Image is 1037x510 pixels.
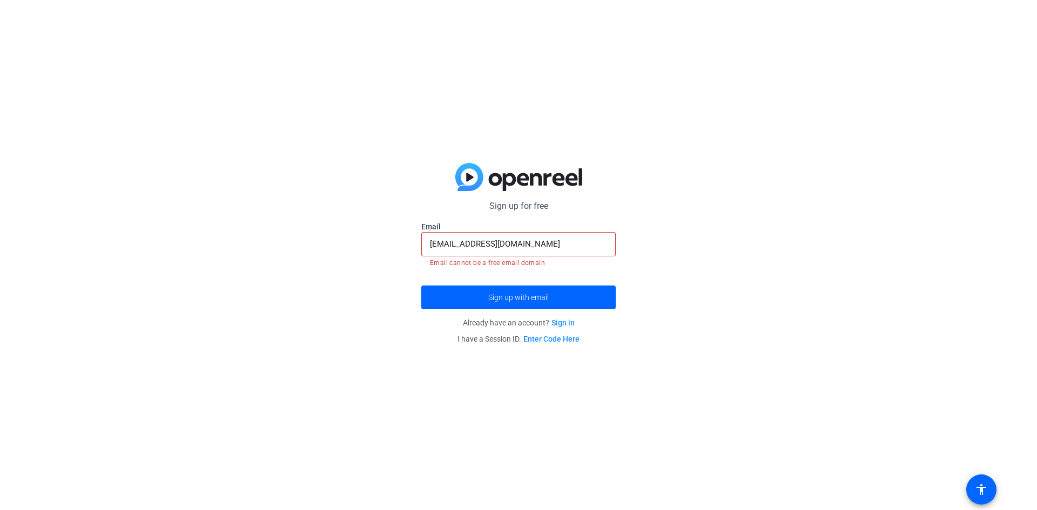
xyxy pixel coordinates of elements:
span: I have a Session ID. [457,335,580,343]
a: Sign in [551,318,575,327]
mat-error: Email cannot be a free email domain [430,256,607,268]
a: Enter Code Here [523,335,580,343]
p: Sign up for free [421,200,616,213]
span: Already have an account? [463,318,575,327]
input: Enter Email Address [430,237,607,250]
button: Sign up with email [421,285,616,309]
img: blue-gradient.svg [455,163,582,191]
mat-icon: accessibility [975,483,988,496]
label: Email [421,221,616,232]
